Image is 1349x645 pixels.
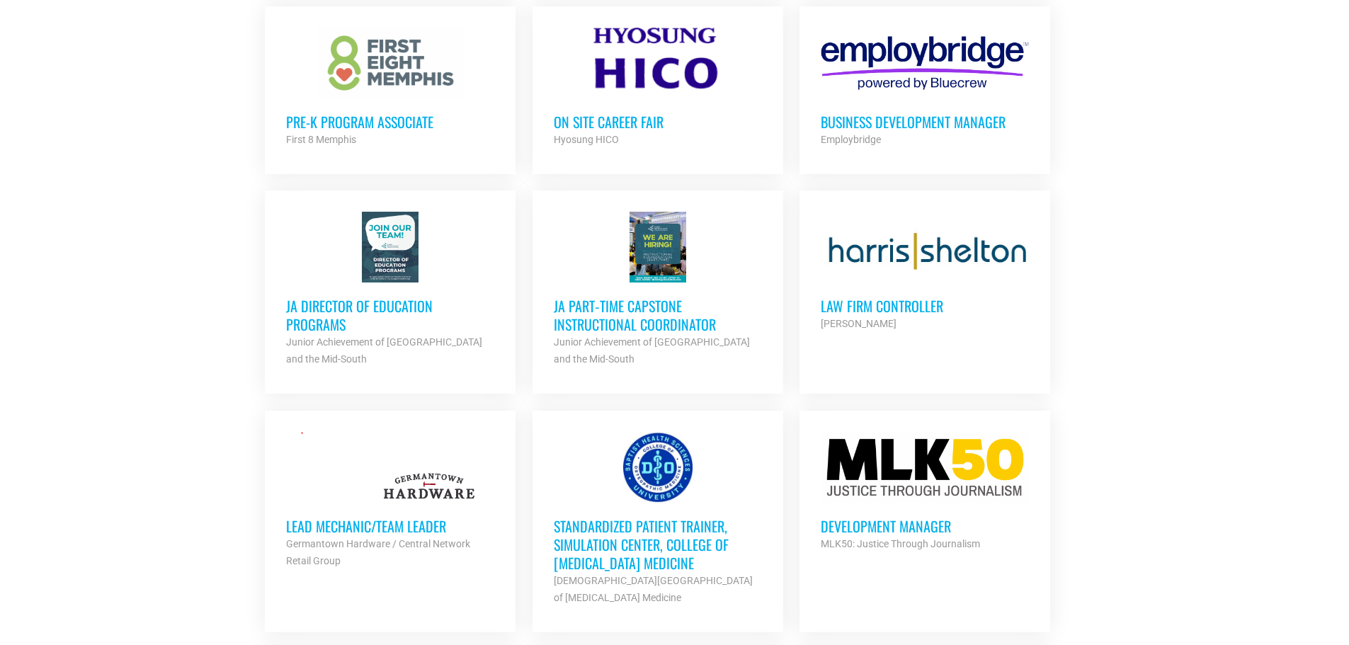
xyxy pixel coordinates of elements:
h3: JA Part‐time Capstone Instructional Coordinator [554,297,762,333]
a: JA Director of Education Programs Junior Achievement of [GEOGRAPHIC_DATA] and the Mid-South [265,190,516,389]
a: On Site Career Fair Hyosung HICO [533,6,783,169]
a: Standardized Patient Trainer, Simulation Center, College of [MEDICAL_DATA] Medicine [DEMOGRAPHIC_... [533,411,783,627]
strong: Hyosung HICO [554,134,619,145]
h3: Business Development Manager [821,113,1029,131]
h3: On Site Career Fair [554,113,762,131]
strong: Junior Achievement of [GEOGRAPHIC_DATA] and the Mid-South [286,336,482,365]
h3: Law Firm Controller [821,297,1029,315]
strong: MLK50: Justice Through Journalism [821,538,980,549]
strong: [PERSON_NAME] [821,318,897,329]
a: Law Firm Controller [PERSON_NAME] [799,190,1050,353]
a: Lead Mechanic/Team Leader Germantown Hardware / Central Network Retail Group [265,411,516,590]
h3: Lead Mechanic/Team Leader [286,517,494,535]
h3: Pre-K Program Associate [286,113,494,131]
h3: Development Manager [821,517,1029,535]
a: Pre-K Program Associate First 8 Memphis [265,6,516,169]
strong: First 8 Memphis [286,134,356,145]
a: Development Manager MLK50: Justice Through Journalism [799,411,1050,573]
strong: Employbridge [821,134,881,145]
a: JA Part‐time Capstone Instructional Coordinator Junior Achievement of [GEOGRAPHIC_DATA] and the M... [533,190,783,389]
strong: [DEMOGRAPHIC_DATA][GEOGRAPHIC_DATA] of [MEDICAL_DATA] Medicine [554,575,753,603]
h3: JA Director of Education Programs [286,297,494,333]
h3: Standardized Patient Trainer, Simulation Center, College of [MEDICAL_DATA] Medicine [554,517,762,572]
a: Business Development Manager Employbridge [799,6,1050,169]
strong: Germantown Hardware / Central Network Retail Group [286,538,470,566]
strong: Junior Achievement of [GEOGRAPHIC_DATA] and the Mid-South [554,336,750,365]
